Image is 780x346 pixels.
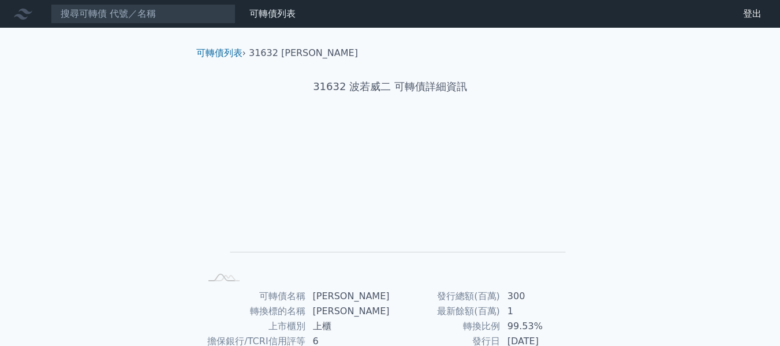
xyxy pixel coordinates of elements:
td: 可轉債名稱 [201,289,306,304]
td: 發行總額(百萬) [390,289,501,304]
td: 上市櫃別 [201,319,306,334]
td: 上櫃 [306,319,390,334]
td: 轉換標的名稱 [201,304,306,319]
td: 99.53% [501,319,580,334]
td: 轉換比例 [390,319,501,334]
h1: 31632 波若威二 可轉債詳細資訊 [187,79,594,95]
g: Chart [219,131,566,269]
td: 300 [501,289,580,304]
td: [PERSON_NAME] [306,289,390,304]
a: 可轉債列表 [196,47,242,58]
a: 可轉債列表 [249,8,296,19]
td: 最新餘額(百萬) [390,304,501,319]
td: 1 [501,304,580,319]
a: 登出 [734,5,771,23]
li: › [196,46,246,60]
td: [PERSON_NAME] [306,304,390,319]
input: 搜尋可轉債 代號／名稱 [51,4,236,24]
li: 31632 [PERSON_NAME] [249,46,358,60]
